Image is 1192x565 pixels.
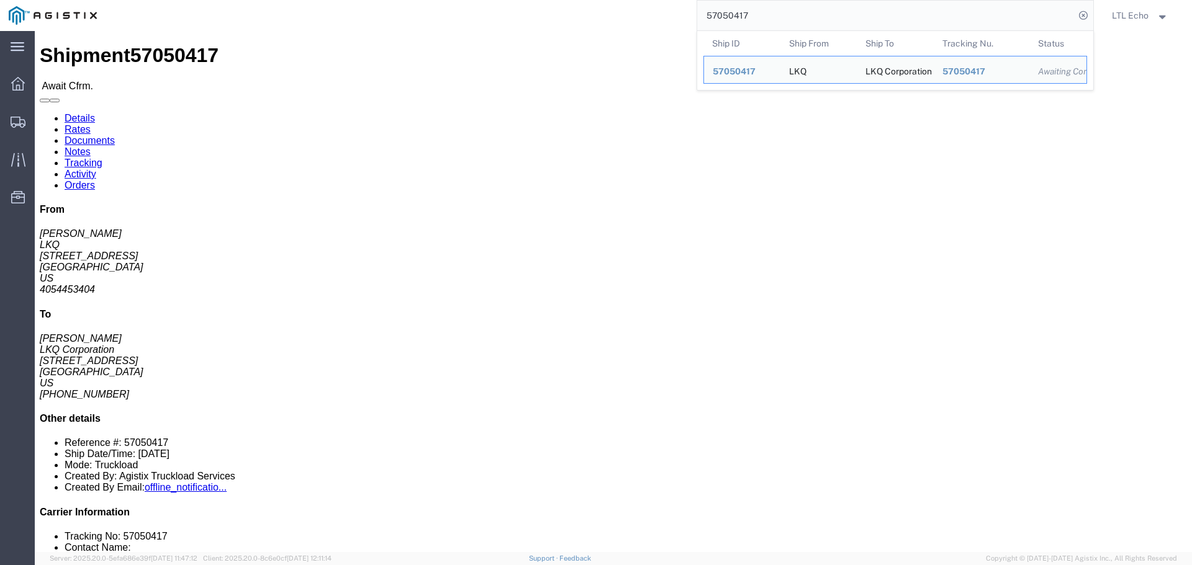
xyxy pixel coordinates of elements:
[35,31,1192,552] iframe: FS Legacy Container
[986,553,1177,564] span: Copyright © [DATE]-[DATE] Agistix Inc., All Rights Reserved
[703,31,1093,90] table: Search Results
[50,554,197,562] span: Server: 2025.20.0-5efa686e39f
[9,6,97,25] img: logo
[1029,31,1087,56] th: Status
[713,65,772,78] div: 57050417
[703,31,780,56] th: Ship ID
[1112,9,1149,22] span: LTL Echo
[559,554,591,562] a: Feedback
[151,554,197,562] span: [DATE] 11:47:12
[697,1,1075,30] input: Search for shipment number, reference number
[780,31,857,56] th: Ship From
[942,66,985,76] span: 57050417
[203,554,332,562] span: Client: 2025.20.0-8c6e0cf
[865,56,925,83] div: LKQ Corporation
[529,554,560,562] a: Support
[789,56,806,83] div: LKQ
[942,65,1021,78] div: 57050417
[857,31,934,56] th: Ship To
[713,66,756,76] span: 57050417
[1038,65,1078,78] div: Awaiting Confirmation
[1111,8,1175,23] button: LTL Echo
[287,554,332,562] span: [DATE] 12:11:14
[934,31,1030,56] th: Tracking Nu.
